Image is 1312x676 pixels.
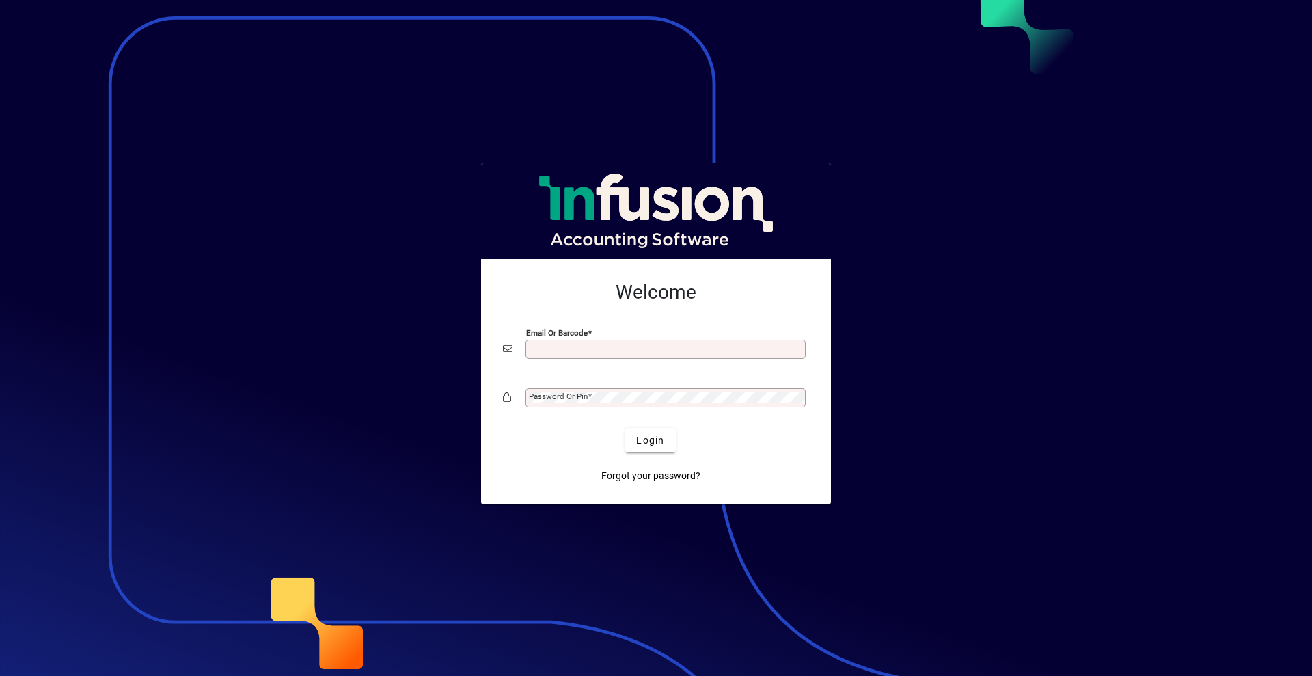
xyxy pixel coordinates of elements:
[625,428,675,452] button: Login
[503,281,809,304] h2: Welcome
[526,328,588,338] mat-label: Email or Barcode
[601,469,700,483] span: Forgot your password?
[596,463,706,488] a: Forgot your password?
[636,433,664,448] span: Login
[529,392,588,401] mat-label: Password or Pin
